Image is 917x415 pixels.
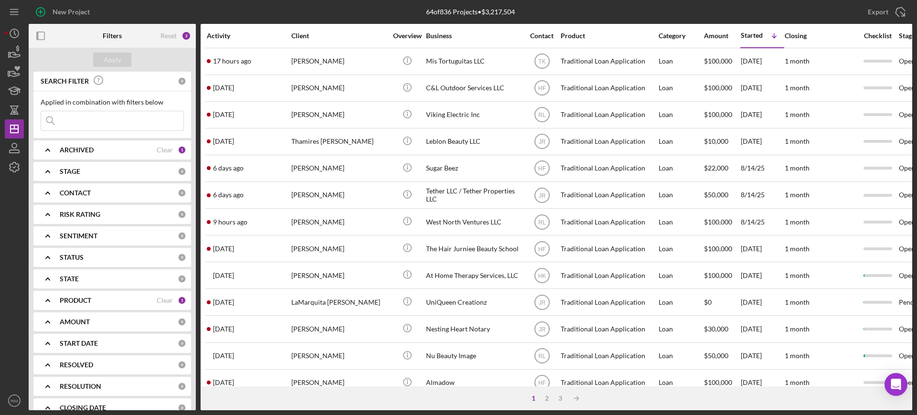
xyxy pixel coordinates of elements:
[426,156,522,181] div: Sugar Beez
[426,182,522,208] div: Tether LLC / Tether Properties LLC
[785,325,810,333] time: 1 month
[389,32,425,40] div: Overview
[538,219,546,225] text: RL
[291,370,387,395] div: [PERSON_NAME]
[561,102,656,128] div: Traditional Loan Application
[741,289,784,315] div: [DATE]
[291,289,387,315] div: LaMarquita [PERSON_NAME]
[213,352,234,360] time: 2025-08-08 16:17
[659,289,703,315] div: Loan
[524,32,560,40] div: Contact
[11,398,18,404] text: RM
[540,394,554,402] div: 2
[741,316,784,341] div: [DATE]
[704,236,740,261] div: $100,000
[785,84,810,92] time: 1 month
[178,361,186,369] div: 0
[561,156,656,181] div: Traditional Loan Application
[538,192,545,199] text: JR
[213,218,247,226] time: 2025-08-20 04:08
[741,343,784,369] div: [DATE]
[178,189,186,197] div: 0
[785,164,810,172] time: 1 month
[554,394,567,402] div: 3
[103,32,122,40] b: Filters
[178,275,186,283] div: 0
[291,182,387,208] div: [PERSON_NAME]
[207,32,290,40] div: Activity
[213,191,244,199] time: 2025-08-14 21:06
[60,232,97,240] b: SENTIMENT
[704,75,740,101] div: $100,000
[41,98,184,106] div: Applied in combination with filters below
[659,209,703,234] div: Loan
[659,343,703,369] div: Loan
[291,263,387,288] div: [PERSON_NAME]
[561,263,656,288] div: Traditional Loan Application
[60,297,91,304] b: PRODUCT
[53,2,90,21] div: New Project
[785,57,810,65] time: 1 month
[741,209,784,234] div: 8/14/25
[704,209,740,234] div: $100,000
[426,343,522,369] div: Nu Beauty Image
[426,316,522,341] div: Nesting Heart Notary
[291,102,387,128] div: [PERSON_NAME]
[291,209,387,234] div: [PERSON_NAME]
[741,32,763,39] div: Started
[741,102,784,128] div: [DATE]
[213,138,234,145] time: 2025-08-15 21:09
[426,32,522,40] div: Business
[426,75,522,101] div: C&L Outdoor Services LLC
[178,77,186,85] div: 0
[561,316,656,341] div: Traditional Loan Application
[741,263,784,288] div: [DATE]
[741,75,784,101] div: [DATE]
[785,298,810,306] time: 1 month
[785,351,810,360] time: 1 month
[538,138,545,145] text: JR
[60,383,101,390] b: RESOLUTION
[538,58,545,65] text: TK
[785,271,810,279] time: 1 month
[885,373,907,396] div: Open Intercom Messenger
[178,339,186,348] div: 0
[741,129,784,154] div: [DATE]
[659,102,703,128] div: Loan
[538,353,546,360] text: RL
[426,8,515,16] div: 64 of 836 Projects • $3,217,504
[785,218,810,226] time: 1 month
[291,156,387,181] div: [PERSON_NAME]
[426,263,522,288] div: At Home Therapy Services, LLC
[181,31,191,41] div: 2
[5,391,24,410] button: RM
[741,156,784,181] div: 8/14/25
[561,370,656,395] div: Traditional Loan Application
[741,236,784,261] div: [DATE]
[785,378,810,386] time: 1 month
[785,110,810,118] time: 1 month
[704,343,740,369] div: $50,000
[291,236,387,261] div: [PERSON_NAME]
[741,370,784,395] div: [DATE]
[561,32,656,40] div: Product
[178,210,186,219] div: 0
[178,232,186,240] div: 0
[785,32,856,40] div: Closing
[659,49,703,74] div: Loan
[659,129,703,154] div: Loan
[213,298,234,306] time: 2025-08-12 21:00
[561,236,656,261] div: Traditional Loan Application
[561,209,656,234] div: Traditional Loan Application
[741,49,784,74] div: [DATE]
[538,165,546,172] text: HF
[178,404,186,412] div: 0
[868,2,888,21] div: Export
[426,289,522,315] div: UniQueen Creationz
[60,146,94,154] b: ARCHIVED
[561,75,656,101] div: Traditional Loan Application
[561,129,656,154] div: Traditional Loan Application
[178,318,186,326] div: 0
[213,111,234,118] time: 2025-08-18 19:26
[538,326,545,333] text: JR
